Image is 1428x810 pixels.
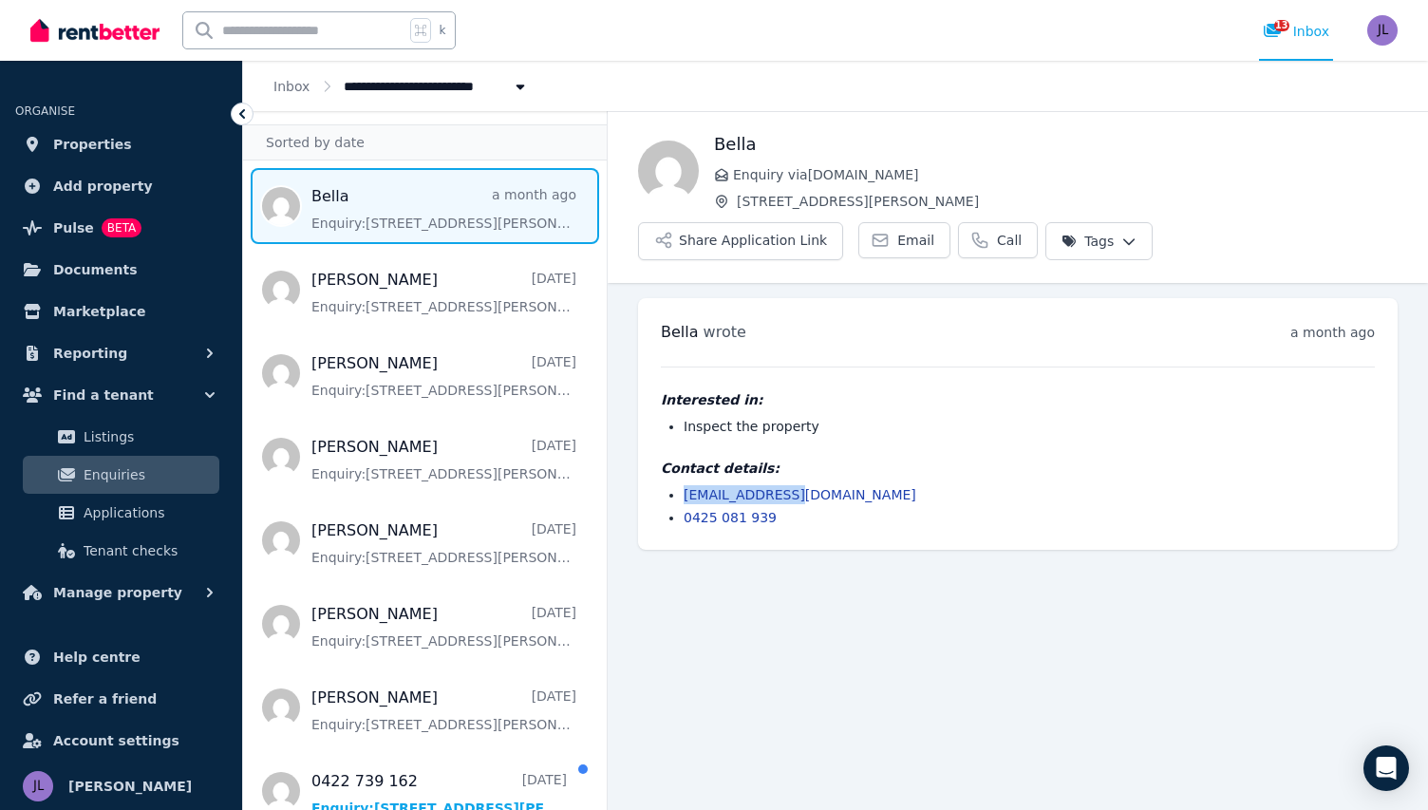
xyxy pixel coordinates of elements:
[15,376,227,414] button: Find a tenant
[243,61,560,111] nav: Breadcrumb
[15,722,227,760] a: Account settings
[858,222,950,258] a: Email
[84,501,212,524] span: Applications
[737,192,1398,211] span: [STREET_ADDRESS][PERSON_NAME]
[439,23,445,38] span: k
[23,494,219,532] a: Applications
[1263,22,1329,41] div: Inbox
[53,646,141,669] span: Help centre
[733,165,1398,184] span: Enquiry via [DOMAIN_NAME]
[958,222,1038,258] a: Call
[661,323,699,341] span: Bella
[684,487,916,502] a: [EMAIL_ADDRESS][DOMAIN_NAME]
[1367,15,1398,46] img: John Ly
[273,79,310,94] a: Inbox
[311,687,576,734] a: [PERSON_NAME][DATE]Enquiry:[STREET_ADDRESS][PERSON_NAME].
[1062,232,1114,251] span: Tags
[84,463,212,486] span: Enquiries
[15,167,227,205] a: Add property
[1363,745,1409,791] div: Open Intercom Messenger
[102,218,141,237] span: BETA
[53,300,145,323] span: Marketplace
[23,771,53,801] img: John Ly
[84,425,212,448] span: Listings
[53,342,127,365] span: Reporting
[311,185,576,233] a: Bellaa month agoEnquiry:[STREET_ADDRESS][PERSON_NAME].
[30,16,160,45] img: RentBetter
[53,133,132,156] span: Properties
[53,581,182,604] span: Manage property
[638,222,843,260] button: Share Application Link
[53,729,179,752] span: Account settings
[1274,20,1289,31] span: 13
[15,574,227,612] button: Manage property
[311,352,576,400] a: [PERSON_NAME][DATE]Enquiry:[STREET_ADDRESS][PERSON_NAME].
[15,638,227,676] a: Help centre
[311,603,576,650] a: [PERSON_NAME][DATE]Enquiry:[STREET_ADDRESS][PERSON_NAME].
[53,688,157,710] span: Refer a friend
[53,384,154,406] span: Find a tenant
[84,539,212,562] span: Tenant checks
[714,131,1398,158] h1: Bella
[23,456,219,494] a: Enquiries
[15,209,227,247] a: PulseBETA
[15,251,227,289] a: Documents
[997,231,1022,250] span: Call
[243,124,607,160] div: Sorted by date
[53,258,138,281] span: Documents
[68,775,192,798] span: [PERSON_NAME]
[704,323,746,341] span: wrote
[311,519,576,567] a: [PERSON_NAME][DATE]Enquiry:[STREET_ADDRESS][PERSON_NAME].
[23,532,219,570] a: Tenant checks
[684,510,777,525] a: 0425 081 939
[311,436,576,483] a: [PERSON_NAME][DATE]Enquiry:[STREET_ADDRESS][PERSON_NAME].
[15,334,227,372] button: Reporting
[311,269,576,316] a: [PERSON_NAME][DATE]Enquiry:[STREET_ADDRESS][PERSON_NAME].
[661,459,1375,478] h4: Contact details:
[1045,222,1153,260] button: Tags
[897,231,934,250] span: Email
[53,175,153,198] span: Add property
[15,125,227,163] a: Properties
[15,292,227,330] a: Marketplace
[684,417,1375,436] li: Inspect the property
[15,104,75,118] span: ORGANISE
[1290,325,1375,340] time: a month ago
[53,217,94,239] span: Pulse
[661,390,1375,409] h4: Interested in:
[638,141,699,201] img: Bella
[15,680,227,718] a: Refer a friend
[23,418,219,456] a: Listings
